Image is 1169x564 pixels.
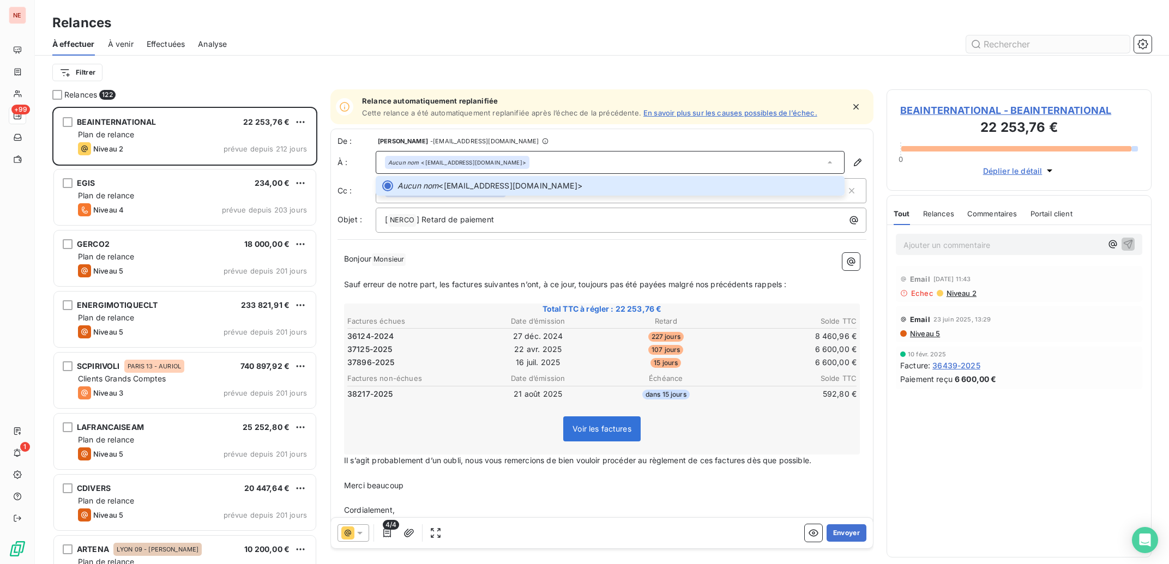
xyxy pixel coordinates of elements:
[475,356,602,368] td: 16 juil. 2025
[346,304,858,314] span: Total TTC à régler : 22 253,76 €
[240,361,290,371] span: 740 897,92 €
[93,205,124,214] span: Niveau 4
[344,481,403,490] span: Merci beaucoup
[77,483,111,493] span: CDIVERS
[78,252,134,261] span: Plan de relance
[910,275,930,283] span: Email
[77,422,144,432] span: LAFRANCAISEAM
[78,130,134,139] span: Plan de relance
[894,209,910,218] span: Tout
[648,332,684,342] span: 227 jours
[980,165,1059,177] button: Déplier le détail
[827,524,866,542] button: Envoyer
[347,316,474,327] th: Factures échues
[344,280,786,289] span: Sauf erreur de notre part, les factures suivantes n’ont, à ce jour, toujours pas été payées malgr...
[1031,209,1072,218] span: Portail client
[108,39,134,50] span: À venir
[64,89,97,100] span: Relances
[643,108,817,117] a: En savoir plus sur les causes possibles de l’échec.
[731,373,858,384] th: Solde TTC
[117,546,198,553] span: LYON 09 - [PERSON_NAME]
[933,276,971,282] span: [DATE] 11:43
[255,178,290,187] span: 234,00 €
[243,117,290,126] span: 22 253,76 €
[955,373,997,385] span: 6 600,00 €
[244,239,290,248] span: 18 000,00 €
[224,511,307,519] span: prévue depuis 201 jours
[909,329,940,338] span: Niveau 5
[243,422,290,432] span: 25 252,80 €
[900,118,1138,140] h3: 22 253,76 €
[222,205,307,214] span: prévue depuis 203 jours
[983,165,1043,177] span: Déplier le détail
[93,144,123,153] span: Niveau 2
[908,351,946,357] span: 10 févr. 2025
[372,253,406,266] span: Monsieur
[648,345,683,355] span: 107 jours
[77,239,110,248] span: GERCO2
[93,450,123,458] span: Niveau 5
[910,315,930,324] span: Email
[77,178,95,187] span: EGIS
[602,373,730,384] th: Échéance
[224,328,307,336] span: prévue depuis 201 jours
[475,343,602,355] td: 22 avr. 2025
[93,511,123,519] span: Niveau 5
[52,39,95,50] span: À effectuer
[731,388,858,400] td: 592,80 €
[224,450,307,458] span: prévue depuis 201 jours
[602,316,730,327] th: Retard
[52,107,317,564] div: grid
[77,544,109,554] span: ARTENA
[385,215,388,224] span: [
[475,316,602,327] th: Date d’émission
[338,157,376,168] label: À :
[731,330,858,342] td: 8 460,96 €
[1132,527,1158,553] div: Open Intercom Messenger
[52,64,103,81] button: Filtrer
[967,209,1017,218] span: Commentaires
[344,505,395,514] span: Cordialement,
[93,328,123,336] span: Niveau 5
[78,374,166,383] span: Clients Grands Comptes
[397,180,838,191] span: <[EMAIL_ADDRESS][DOMAIN_NAME]>
[347,357,395,368] span: 37896-2025
[93,266,123,275] span: Niveau 5
[388,214,416,227] span: NERCO
[20,442,30,452] span: 1
[78,435,134,444] span: Plan de relance
[128,363,182,369] span: PARIS 13 - AURIOL
[344,456,811,465] span: Il s’agit probablement d’un oubli, nous vous remercions de bien vouloir procéder au règlement de ...
[338,185,376,196] label: Cc :
[362,96,817,105] span: Relance automatiquement replanifiée
[900,360,930,371] span: Facture :
[900,373,953,385] span: Paiement reçu
[52,13,111,33] h3: Relances
[923,209,954,218] span: Relances
[388,159,419,166] em: Aucun nom
[417,215,494,224] span: ] Retard de paiement
[347,331,394,342] span: 36124-2024
[77,300,158,310] span: ENERGIMOTIQUECLT
[77,117,156,126] span: BEAINTERNATIONAL
[642,390,690,399] span: dans 15 jours
[899,155,903,163] span: 0
[99,90,115,100] span: 122
[78,496,134,505] span: Plan de relance
[224,144,307,153] span: prévue depuis 212 jours
[9,7,26,24] div: NE
[244,483,290,493] span: 20 447,64 €
[241,300,290,310] span: 233 821,91 €
[244,544,290,554] span: 10 200,00 €
[198,39,227,50] span: Analyse
[911,289,933,298] span: Echec
[932,360,980,371] span: 36439-2025
[573,424,631,433] span: Voir les factures
[945,289,977,298] span: Niveau 2
[78,191,134,200] span: Plan de relance
[388,159,526,166] div: <[EMAIL_ADDRESS][DOMAIN_NAME]>
[93,389,123,397] span: Niveau 3
[383,520,399,530] span: 4/4
[378,138,428,144] span: [PERSON_NAME]
[966,35,1130,53] input: Rechercher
